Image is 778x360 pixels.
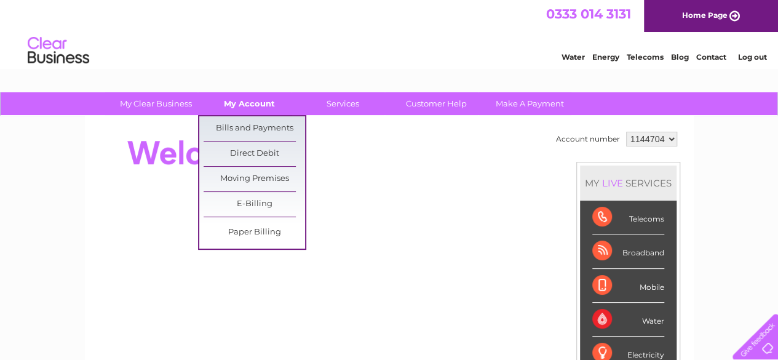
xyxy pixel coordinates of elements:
a: My Clear Business [105,92,207,115]
a: My Account [199,92,300,115]
td: Account number [553,129,623,150]
a: 0333 014 3131 [546,6,631,22]
div: Mobile [592,269,664,303]
a: Bills and Payments [204,116,305,141]
div: Telecoms [592,201,664,234]
a: E-Billing [204,192,305,217]
div: Water [592,303,664,337]
img: logo.png [27,32,90,70]
div: LIVE [600,177,625,189]
a: Make A Payment [479,92,581,115]
a: Blog [671,52,689,62]
a: Services [292,92,394,115]
div: MY SERVICES [580,166,677,201]
a: Energy [592,52,619,62]
div: Clear Business is a trading name of Verastar Limited (registered in [GEOGRAPHIC_DATA] No. 3667643... [99,7,680,60]
a: Water [562,52,585,62]
a: Contact [696,52,726,62]
a: Telecoms [627,52,664,62]
a: Customer Help [386,92,487,115]
a: Paper Billing [204,220,305,245]
a: Log out [737,52,766,62]
div: Broadband [592,234,664,268]
a: Direct Debit [204,142,305,166]
a: Moving Premises [204,167,305,191]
